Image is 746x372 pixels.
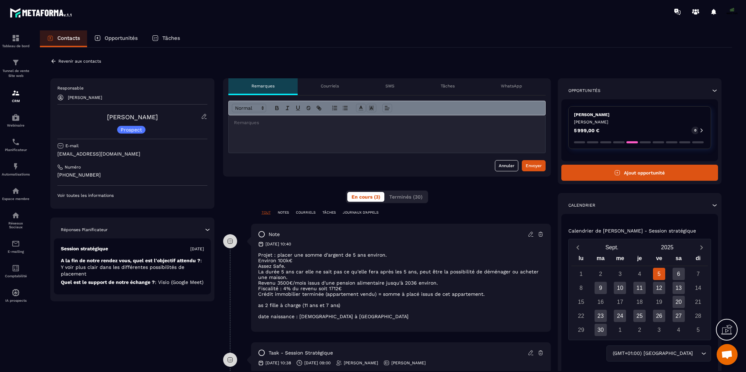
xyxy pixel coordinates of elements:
div: je [630,253,649,266]
p: Quel est le support de notre échange ? [61,279,204,286]
p: [DATE] 09:00 [304,360,331,366]
div: 10 [614,282,626,294]
p: Opportunités [105,35,138,41]
a: [PERSON_NAME] [107,113,158,121]
p: Tunnel de vente Site web [2,69,30,78]
span: (GMT+01:00) [GEOGRAPHIC_DATA] [611,350,694,357]
p: Calendrier [568,202,595,208]
div: 24 [614,310,626,322]
button: Annuler [495,160,518,171]
a: Contacts [40,30,87,47]
a: formationformationTableau de bord [2,29,30,53]
a: accountantaccountantComptabilité [2,259,30,283]
p: COURRIELS [296,210,315,215]
button: Previous month [571,243,584,252]
a: automationsautomationsAutomatisations [2,157,30,181]
p: IA prospects [2,299,30,302]
p: La durée 5 ans car elle ne sait pas ce qu'elle fera après les 5 ans, peut être la possibilité de ... [258,269,544,280]
a: formationformationCRM [2,84,30,108]
div: 11 [633,282,646,294]
div: 28 [692,310,704,322]
div: ve [649,253,669,266]
img: automations [12,288,20,297]
p: Tâches [162,35,180,41]
div: 15 [575,296,587,308]
p: E-mailing [2,250,30,253]
p: Tableau de bord [2,44,30,48]
p: [PERSON_NAME] [391,360,426,366]
div: 27 [673,310,685,322]
div: 30 [595,324,607,336]
p: Prospect [121,127,142,132]
span: En cours (3) [351,194,380,200]
p: CRM [2,99,30,103]
span: : Y voir plus clair dans les différentes possibilités de placement [61,258,202,277]
p: Session stratégique [61,245,108,252]
div: 9 [595,282,607,294]
p: Planificateur [2,148,30,152]
div: 5 [692,324,704,336]
div: 4 [633,268,646,280]
div: 23 [595,310,607,322]
img: email [12,239,20,248]
p: date naissance : [DEMOGRAPHIC_DATA] à [GEOGRAPHIC_DATA] [258,314,544,319]
div: di [688,253,708,266]
p: JOURNAUX D'APPELS [343,210,378,215]
a: automationsautomationsEspace membre [2,181,30,206]
div: 13 [673,282,685,294]
div: lu [571,253,591,266]
div: 19 [653,296,665,308]
button: Open years overlay [640,241,695,253]
p: Voir toutes les informations [57,193,207,198]
p: Réponses Planificateur [61,227,108,232]
div: 4 [673,324,685,336]
div: 26 [653,310,665,322]
p: Courriels [321,83,339,89]
div: Search for option [606,345,711,362]
p: Numéro [65,164,81,170]
p: WhatsApp [501,83,522,89]
p: A la fin de notre rendez vous, quel est l'objectif attendu ? [61,257,204,277]
button: Envoyer [522,160,546,171]
a: formationformationTunnel de vente Site web [2,53,30,84]
div: 3 [614,268,626,280]
p: [DATE] 10:40 [265,241,291,247]
p: NOTES [278,210,289,215]
p: TOUT [262,210,271,215]
p: TÂCHES [322,210,336,215]
div: 6 [673,268,685,280]
div: 16 [595,296,607,308]
div: Envoyer [526,162,542,169]
p: Comptabilité [2,274,30,278]
div: 8 [575,282,587,294]
div: 20 [673,296,685,308]
img: automations [12,113,20,122]
button: En cours (3) [347,192,384,202]
a: Ouvrir le chat [717,344,738,365]
p: Revenir aux contacts [58,59,101,64]
div: 14 [692,282,704,294]
img: formation [12,58,20,67]
div: ma [591,253,610,266]
div: 5 [653,268,665,280]
div: Calendar wrapper [571,253,708,336]
p: [PERSON_NAME] [344,360,378,366]
div: sa [669,253,688,266]
img: automations [12,187,20,195]
p: Fiscalité : 4% du revenu soit 1712€ [258,286,544,291]
p: [PERSON_NAME] [68,95,102,100]
div: 25 [633,310,646,322]
div: 12 [653,282,665,294]
p: Réseaux Sociaux [2,221,30,229]
img: logo [10,6,73,19]
p: Webinaire [2,123,30,127]
a: social-networksocial-networkRéseaux Sociaux [2,206,30,234]
img: scheduler [12,138,20,146]
img: formation [12,89,20,97]
p: 0 [694,128,696,133]
a: emailemailE-mailing [2,234,30,259]
div: 7 [692,268,704,280]
button: Terminés (30) [385,192,427,202]
button: Next month [695,243,708,252]
a: automationsautomationsWebinaire [2,108,30,133]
